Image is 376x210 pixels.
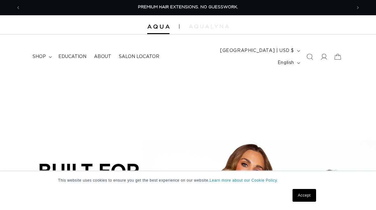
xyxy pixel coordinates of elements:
span: About [94,54,111,60]
span: PREMIUM HAIR EXTENSIONS. NO GUESSWORK. [138,5,238,9]
img: Aqua Hair Extensions [147,25,170,29]
a: Salon Locator [115,50,163,63]
span: shop [33,54,46,60]
span: Education [58,54,86,60]
summary: Search [303,50,317,64]
button: English [274,57,303,69]
summary: shop [29,50,54,63]
a: About [90,50,115,63]
span: [GEOGRAPHIC_DATA] | USD $ [220,47,294,54]
button: Next announcement [351,2,365,14]
img: aqualyna.com [189,25,229,28]
a: Accept [293,189,316,202]
button: [GEOGRAPHIC_DATA] | USD $ [216,45,303,57]
a: Learn more about our Cookie Policy. [210,178,278,183]
p: This website uses cookies to ensure you get the best experience on our website. [58,177,318,183]
span: English [278,60,294,66]
span: Salon Locator [119,54,159,60]
button: Previous announcement [11,2,25,14]
a: Education [54,50,90,63]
